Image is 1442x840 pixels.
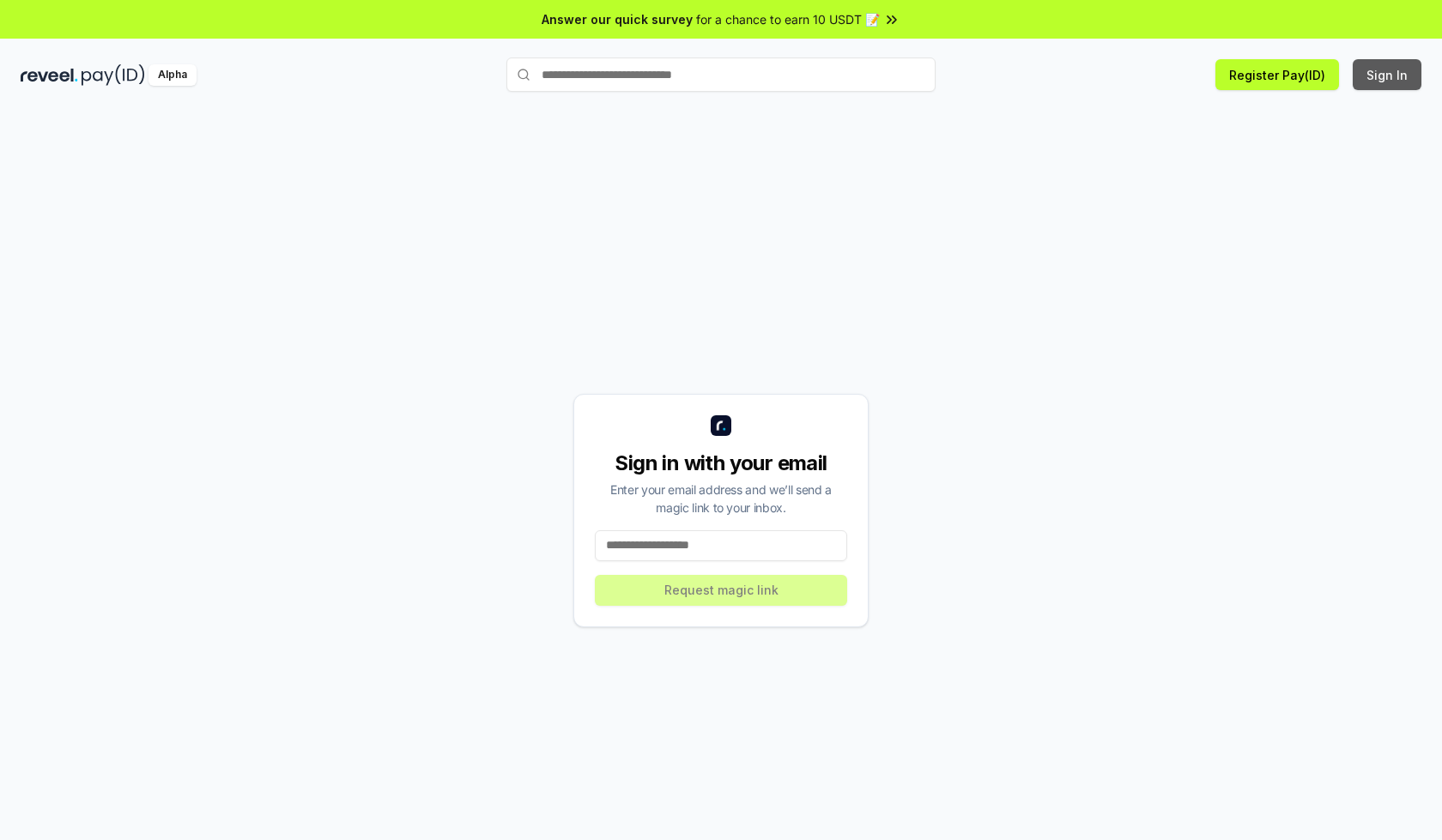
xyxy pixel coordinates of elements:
img: logo_small [711,415,731,436]
img: pay_id [82,64,145,86]
div: Alpha [148,64,197,86]
span: Answer our quick survey [542,10,693,28]
span: for a chance to earn 10 USDT 📝 [696,10,880,28]
div: Sign in with your email [595,450,847,477]
button: Sign In [1353,59,1421,90]
div: Enter your email address and we’ll send a magic link to your inbox. [595,480,847,517]
img: reveel_dark [21,64,78,86]
button: Register Pay(ID) [1215,59,1339,90]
